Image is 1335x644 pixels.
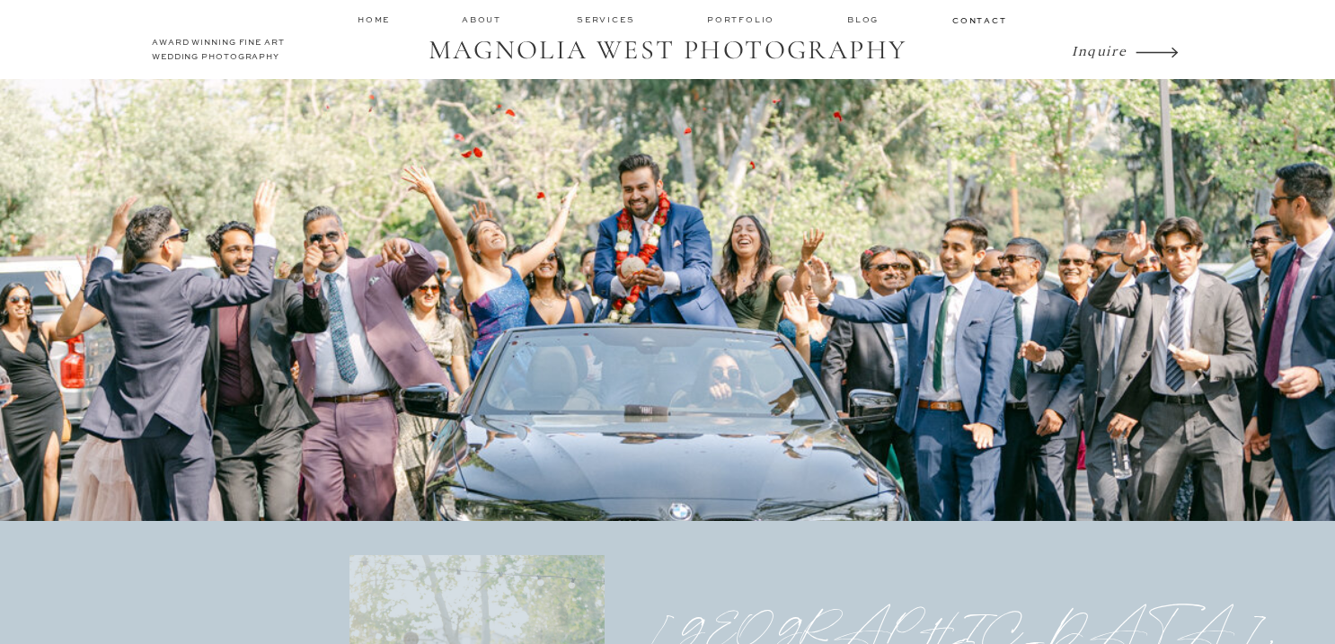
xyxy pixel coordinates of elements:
[462,13,507,26] a: about
[1072,41,1127,58] i: Inquire
[952,14,1004,25] a: contact
[847,13,883,26] a: Blog
[416,34,919,68] a: MAGNOLIA WEST PHOTOGRAPHY
[358,13,392,25] a: home
[577,13,637,25] a: services
[707,13,778,26] a: Portfolio
[1072,38,1131,63] a: Inquire
[152,36,311,68] h2: AWARD WINNING FINE ART WEDDING PHOTOGRAPHY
